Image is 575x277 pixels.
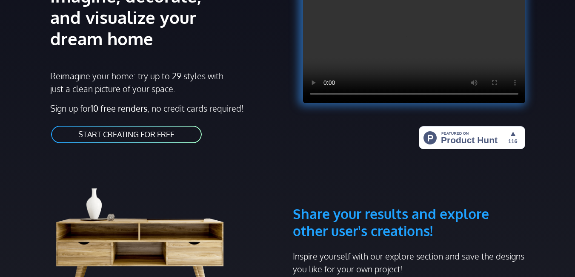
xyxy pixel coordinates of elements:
[419,126,525,149] img: HomeStyler AI - Interior Design Made Easy: One Click to Your Dream Home | Product Hunt
[91,103,147,114] strong: 10 free renders
[50,125,203,144] a: START CREATING FOR FREE
[293,164,525,239] h3: Share your results and explore other user's creations!
[293,250,525,275] p: Inspire yourself with our explore section and save the designs you like for your own project!
[50,102,283,115] p: Sign up for , no credit cards required!
[50,69,225,95] p: Reimagine your home: try up to 29 styles with just a clean picture of your space.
